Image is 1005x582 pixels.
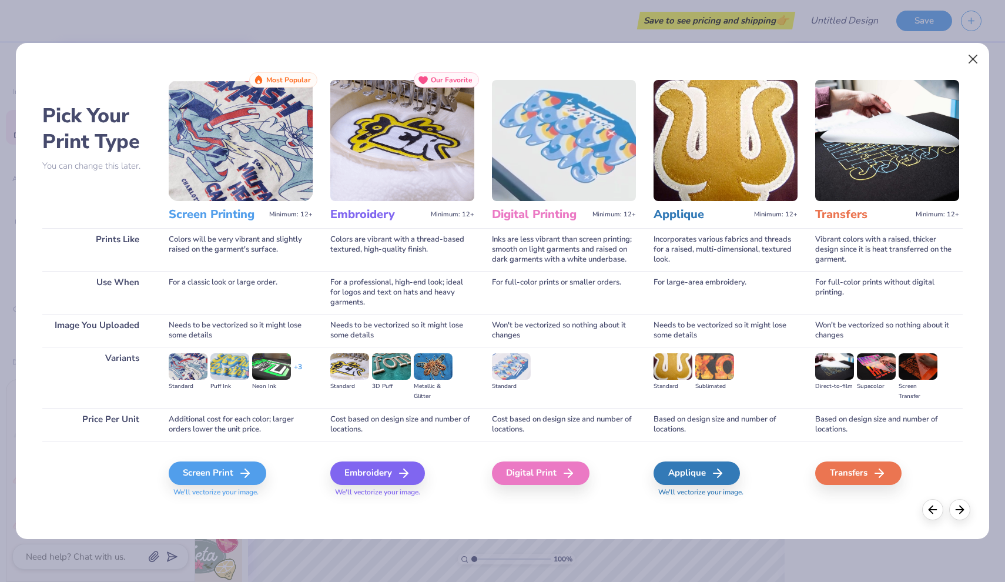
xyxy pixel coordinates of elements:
div: Standard [330,382,369,392]
div: Image You Uploaded [42,314,151,347]
h3: Embroidery [330,207,426,222]
img: Supacolor [857,353,896,379]
img: Applique [654,80,798,201]
div: Cost based on design size and number of locations. [492,408,636,441]
img: Metallic & Glitter [414,353,453,379]
div: For a professional, high-end look; ideal for logos and text on hats and heavy garments. [330,271,474,314]
div: Prints Like [42,228,151,271]
img: Screen Printing [169,80,313,201]
div: Based on design size and number of locations. [654,408,798,441]
span: Minimum: 12+ [431,210,474,219]
div: 3D Puff [372,382,411,392]
img: Standard [492,353,531,379]
img: Transfers [815,80,959,201]
div: Price Per Unit [42,408,151,441]
div: Needs to be vectorized so it might lose some details [330,314,474,347]
div: Inks are less vibrant than screen printing; smooth on light garments and raised on dark garments ... [492,228,636,271]
div: Standard [169,382,207,392]
img: Embroidery [330,80,474,201]
div: Variants [42,347,151,407]
h3: Digital Printing [492,207,588,222]
div: Colors are vibrant with a thread-based textured, high-quality finish. [330,228,474,271]
div: For full-color prints or smaller orders. [492,271,636,314]
span: Most Popular [266,76,311,84]
div: Puff Ink [210,382,249,392]
span: Minimum: 12+ [916,210,959,219]
span: Minimum: 12+ [592,210,636,219]
div: Screen Print [169,461,266,485]
div: Screen Transfer [899,382,937,402]
div: Won't be vectorized so nothing about it changes [492,314,636,347]
div: Incorporates various fabrics and threads for a raised, multi-dimensional, textured look. [654,228,798,271]
div: Transfers [815,461,902,485]
div: Colors will be very vibrant and slightly raised on the garment's surface. [169,228,313,271]
img: Digital Printing [492,80,636,201]
img: Screen Transfer [899,353,937,379]
div: Supacolor [857,382,896,392]
img: Puff Ink [210,353,249,379]
div: Direct-to-film [815,382,854,392]
div: Applique [654,461,740,485]
div: Needs to be vectorized so it might lose some details [654,314,798,347]
div: Won't be vectorized so nothing about it changes [815,314,959,347]
div: Based on design size and number of locations. [815,408,959,441]
span: Minimum: 12+ [269,210,313,219]
span: Minimum: 12+ [754,210,798,219]
div: Additional cost for each color; larger orders lower the unit price. [169,408,313,441]
p: You can change this later. [42,161,151,171]
img: Sublimated [695,353,734,379]
div: + 3 [294,362,302,382]
div: For full-color prints without digital printing. [815,271,959,314]
span: We'll vectorize your image. [654,487,798,497]
span: Our Favorite [431,76,473,84]
div: Needs to be vectorized so it might lose some details [169,314,313,347]
div: For a classic look or large order. [169,271,313,314]
img: Standard [330,353,369,379]
div: Use When [42,271,151,314]
img: Standard [654,353,692,379]
div: Standard [654,382,692,392]
img: Standard [169,353,207,379]
div: Sublimated [695,382,734,392]
div: Cost based on design size and number of locations. [330,408,474,441]
h2: Pick Your Print Type [42,103,151,155]
div: Digital Print [492,461,589,485]
img: 3D Puff [372,353,411,379]
div: Embroidery [330,461,425,485]
img: Direct-to-film [815,353,854,379]
button: Close [962,48,984,71]
div: Neon Ink [252,382,291,392]
div: For large-area embroidery. [654,271,798,314]
span: We'll vectorize your image. [169,487,313,497]
h3: Transfers [815,207,911,222]
div: Standard [492,382,531,392]
h3: Applique [654,207,749,222]
div: Vibrant colors with a raised, thicker design since it is heat transferred on the garment. [815,228,959,271]
img: Neon Ink [252,353,291,379]
div: Metallic & Glitter [414,382,453,402]
span: We'll vectorize your image. [330,487,474,497]
h3: Screen Printing [169,207,264,222]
